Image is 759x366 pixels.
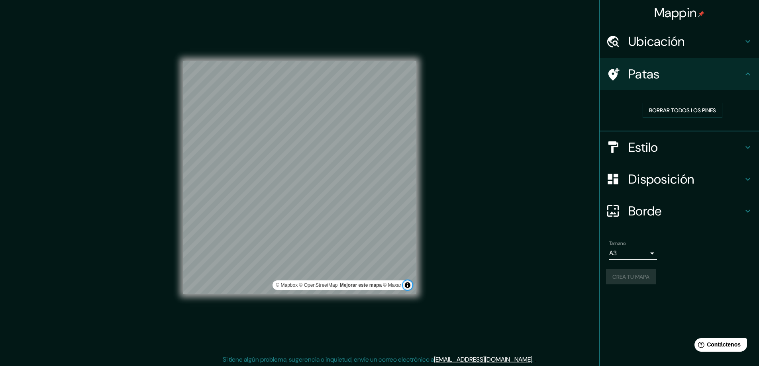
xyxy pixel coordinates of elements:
[276,282,298,288] a: Mapbox
[340,282,382,288] a: Comentarios sobre el mapa
[628,203,662,219] font: Borde
[628,139,658,156] font: Estilo
[649,107,716,114] font: Borrar todos los pines
[628,171,694,188] font: Disposición
[600,163,759,195] div: Disposición
[600,58,759,90] div: Patas
[600,195,759,227] div: Borde
[628,66,660,82] font: Patas
[628,33,685,50] font: Ubicación
[276,282,298,288] font: © Mapbox
[698,11,704,17] img: pin-icon.png
[299,282,338,288] a: Mapa de OpenStreet
[434,355,532,364] a: [EMAIL_ADDRESS][DOMAIN_NAME]
[183,61,416,294] canvas: Mapa
[535,355,536,364] font: .
[600,131,759,163] div: Estilo
[223,355,434,364] font: Si tiene algún problema, sugerencia o inquietud, envíe un correo electrónico a
[340,282,382,288] font: Mejorar este mapa
[609,240,626,247] font: Tamaño
[643,103,722,118] button: Borrar todos los pines
[609,249,617,257] font: A3
[533,355,535,364] font: .
[383,282,401,288] a: Maxar
[299,282,338,288] font: © OpenStreetMap
[688,335,750,357] iframe: Lanzador de widgets de ayuda
[600,25,759,57] div: Ubicación
[532,355,533,364] font: .
[654,4,697,21] font: Mappin
[383,282,401,288] font: © Maxar
[609,247,657,260] div: A3
[403,280,412,290] button: Activar o desactivar atribución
